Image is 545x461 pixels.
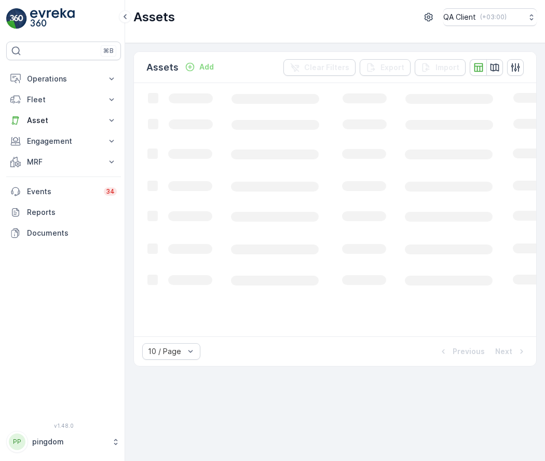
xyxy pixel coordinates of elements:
[6,181,121,202] a: Events34
[27,228,117,238] p: Documents
[27,115,100,126] p: Asset
[9,433,25,450] div: PP
[415,59,466,76] button: Import
[6,152,121,172] button: MRF
[27,207,117,218] p: Reports
[380,62,404,73] p: Export
[133,9,175,25] p: Assets
[6,431,121,453] button: PPpingdom
[6,69,121,89] button: Operations
[443,8,537,26] button: QA Client(+03:00)
[495,346,512,357] p: Next
[453,346,485,357] p: Previous
[6,110,121,131] button: Asset
[437,345,486,358] button: Previous
[6,223,121,243] a: Documents
[30,8,75,29] img: logo_light-DOdMpM7g.png
[6,423,121,429] span: v 1.48.0
[304,62,349,73] p: Clear Filters
[443,12,476,22] p: QA Client
[32,437,106,447] p: pingdom
[6,89,121,110] button: Fleet
[27,94,100,105] p: Fleet
[6,8,27,29] img: logo
[27,74,100,84] p: Operations
[360,59,411,76] button: Export
[494,345,528,358] button: Next
[6,202,121,223] a: Reports
[146,60,179,75] p: Assets
[27,186,98,197] p: Events
[480,13,507,21] p: ( +03:00 )
[27,157,100,167] p: MRF
[103,47,114,55] p: ⌘B
[6,131,121,152] button: Engagement
[27,136,100,146] p: Engagement
[435,62,459,73] p: Import
[199,62,214,72] p: Add
[181,61,218,73] button: Add
[106,187,115,196] p: 34
[283,59,356,76] button: Clear Filters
